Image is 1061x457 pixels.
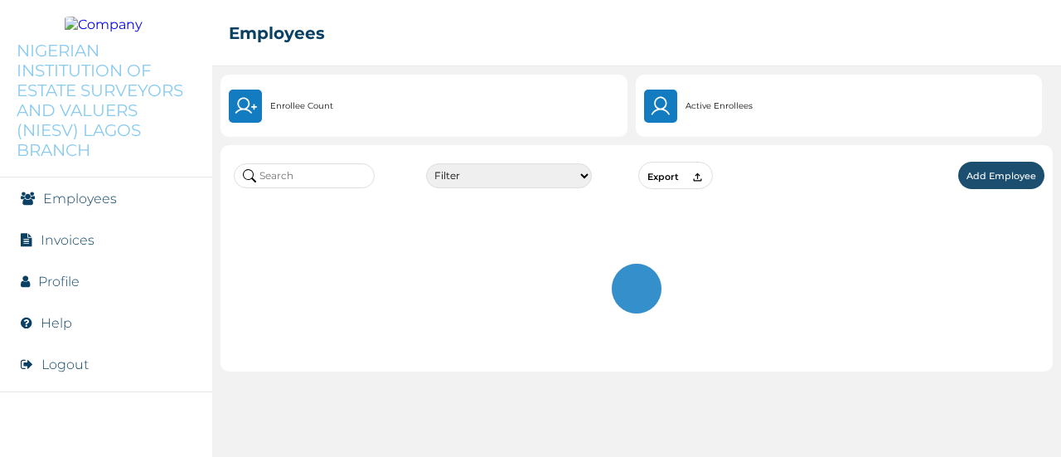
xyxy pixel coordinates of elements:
[686,100,753,113] p: Active Enrollees
[958,162,1044,189] button: Add Employee
[43,191,117,207] a: Employees
[229,23,325,43] h2: Employees
[65,17,148,32] img: Company
[41,232,94,248] a: Invoices
[17,416,196,440] img: RelianceHMO's Logo
[234,95,257,118] img: UserPlus.219544f25cf47e120833d8d8fc4c9831.svg
[41,357,89,372] button: Logout
[38,274,80,289] a: Profile
[41,315,72,331] a: Help
[649,95,673,118] img: User.4b94733241a7e19f64acd675af8f0752.svg
[638,162,713,189] button: Export
[234,163,375,188] input: Search
[17,41,196,160] p: NIGERIAN INSTITUTION OF ESTATE SURVEYORS AND VALUERS (NIESV) LAGOS BRANCH
[270,100,333,113] p: Enrollee Count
